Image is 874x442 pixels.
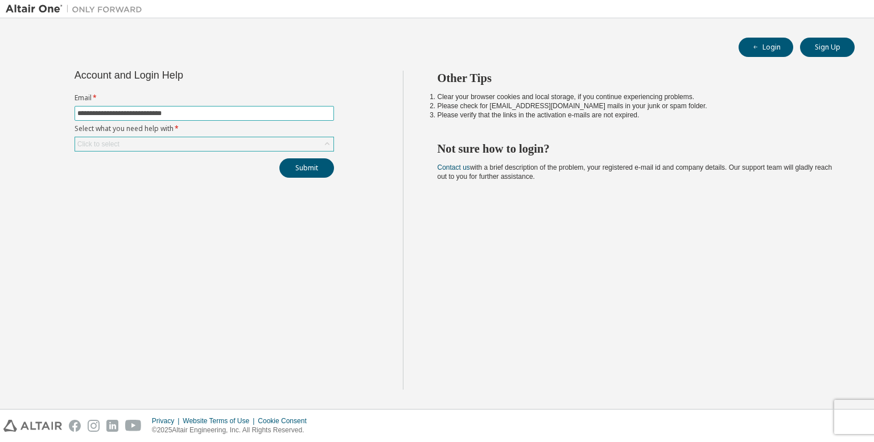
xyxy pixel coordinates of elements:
h2: Not sure how to login? [438,141,835,156]
div: Click to select [75,137,333,151]
div: Cookie Consent [258,416,313,425]
button: Login [739,38,793,57]
div: Account and Login Help [75,71,282,80]
li: Please verify that the links in the activation e-mails are not expired. [438,110,835,120]
h2: Other Tips [438,71,835,85]
div: Click to select [77,140,119,149]
div: Website Terms of Use [183,416,258,425]
img: facebook.svg [69,420,81,432]
span: with a brief description of the problem, your registered e-mail id and company details. Our suppo... [438,163,832,181]
label: Email [75,93,334,103]
img: instagram.svg [88,420,100,432]
img: Altair One [6,3,148,15]
label: Select what you need help with [75,124,334,133]
li: Clear your browser cookies and local storage, if you continue experiencing problems. [438,92,835,101]
p: © 2025 Altair Engineering, Inc. All Rights Reserved. [152,425,314,435]
button: Sign Up [800,38,855,57]
a: Contact us [438,163,470,171]
img: altair_logo.svg [3,420,62,432]
li: Please check for [EMAIL_ADDRESS][DOMAIN_NAME] mails in your junk or spam folder. [438,101,835,110]
img: linkedin.svg [106,420,118,432]
div: Privacy [152,416,183,425]
button: Submit [279,158,334,178]
img: youtube.svg [125,420,142,432]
